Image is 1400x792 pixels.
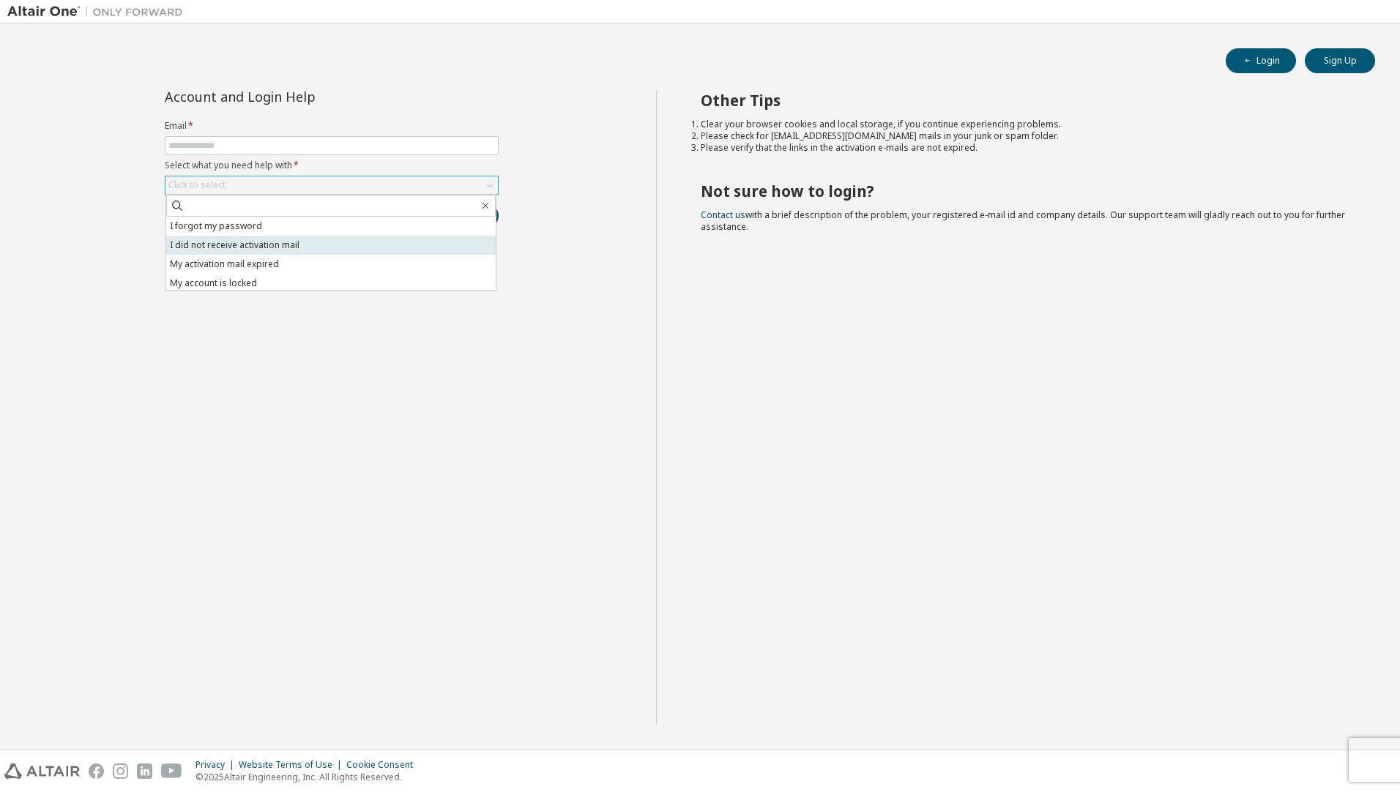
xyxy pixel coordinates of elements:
img: instagram.svg [113,763,128,779]
div: Website Terms of Use [239,759,346,771]
img: altair_logo.svg [4,763,80,779]
div: Click to select [168,179,226,191]
img: youtube.svg [161,763,182,779]
li: I forgot my password [166,217,496,236]
h2: Other Tips [701,91,1349,110]
div: Privacy [196,759,239,771]
li: Please verify that the links in the activation e-mails are not expired. [701,142,1349,154]
h2: Not sure how to login? [701,182,1349,201]
label: Select what you need help with [165,160,499,171]
img: linkedin.svg [137,763,152,779]
div: Account and Login Help [165,91,432,102]
a: Contact us [701,209,745,221]
li: Clear your browser cookies and local storage, if you continue experiencing problems. [701,119,1349,130]
button: Login [1226,48,1296,73]
label: Email [165,120,499,132]
img: facebook.svg [89,763,104,779]
div: Cookie Consent [346,759,422,771]
li: Please check for [EMAIL_ADDRESS][DOMAIN_NAME] mails in your junk or spam folder. [701,130,1349,142]
img: Altair One [7,4,190,19]
p: © 2025 Altair Engineering, Inc. All Rights Reserved. [196,771,422,783]
span: with a brief description of the problem, your registered e-mail id and company details. Our suppo... [701,209,1345,233]
button: Sign Up [1305,48,1375,73]
div: Click to select [165,176,498,194]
